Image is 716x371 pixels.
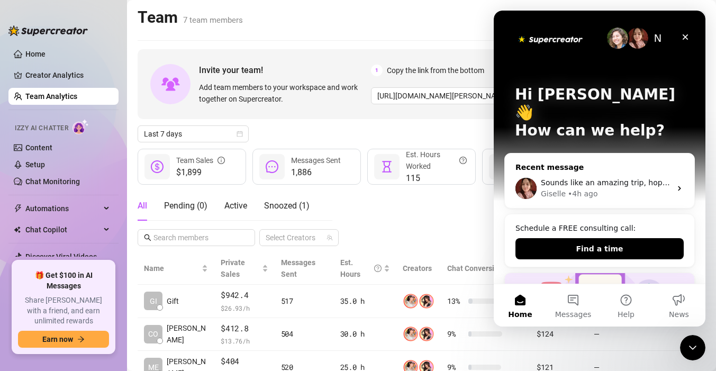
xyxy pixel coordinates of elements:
[374,257,382,280] span: question-circle
[224,201,247,211] span: Active
[72,119,89,134] img: AI Chatter
[144,263,200,274] span: Name
[14,300,38,307] span: Home
[74,178,104,189] div: • 4h ago
[22,228,190,249] button: Find a time
[144,234,151,241] span: search
[25,143,52,152] a: Content
[327,234,333,241] span: team
[403,294,418,309] img: 𝖍𝖔𝖑𝖑𝖞
[138,7,243,28] h2: Team
[447,295,464,307] span: 13 %
[25,177,80,186] a: Chat Monitoring
[281,258,315,278] span: Messages Sent
[176,155,225,166] div: Team Sales
[406,149,467,172] div: Est. Hours Worked
[77,336,85,343] span: arrow-right
[387,65,484,76] span: Copy the link from the bottom
[537,328,581,340] div: $124
[680,335,705,360] iframe: Intercom live chat
[176,166,225,179] span: $1,899
[106,274,159,316] button: Help
[419,327,434,341] img: Holly
[53,274,106,316] button: Messages
[281,328,328,340] div: 504
[15,123,68,133] span: Izzy AI Chatter
[14,204,22,213] span: thunderbolt
[221,289,268,302] span: $942.4
[175,300,195,307] span: News
[447,264,503,273] span: Chat Conversion
[124,300,141,307] span: Help
[237,131,243,137] span: calendar
[151,160,164,173] span: dollar-circle
[153,232,240,243] input: Search members
[221,303,268,313] span: $ 26.93 /h
[221,355,268,368] span: $404
[340,257,382,280] div: Est. Hours
[138,252,214,285] th: Name
[25,160,45,169] a: Setup
[14,226,21,233] img: Chat Copilot
[199,82,367,105] span: Add team members to your workspace and work together on Supercreator.
[22,212,190,223] div: Schedule a FREE consulting call:
[587,318,649,351] td: —
[406,172,467,185] span: 115
[8,25,88,36] img: logo-BBDzfeDw.svg
[264,201,310,211] span: Snoozed ( 1 )
[380,160,393,173] span: hourglass
[61,300,98,307] span: Messages
[447,328,464,340] span: 9 %
[164,200,207,212] div: Pending ( 0 )
[221,322,268,335] span: $412.8
[25,92,77,101] a: Team Analytics
[144,126,242,142] span: Last 7 days
[167,295,179,307] span: Gift
[25,221,101,238] span: Chat Copilot
[403,327,418,341] img: 𝖍𝖔𝖑𝖑𝖞
[291,166,341,179] span: 1,886
[419,294,434,309] img: Holly
[281,295,328,307] div: 517
[11,263,201,337] img: Izzy just got smarter and safer ✨
[167,322,208,346] span: [PERSON_NAME]
[159,274,212,316] button: News
[148,328,158,340] span: CO
[138,200,147,212] div: All
[221,336,268,346] span: $ 13.76 /h
[494,11,705,327] iframe: Intercom live chat
[221,258,245,278] span: Private Sales
[25,67,110,84] a: Creator Analytics
[25,200,101,217] span: Automations
[340,295,391,307] div: 35.0 h
[371,65,383,76] span: 1
[199,64,371,77] span: Invite your team!
[47,178,72,189] div: Giselle
[182,17,201,36] div: Close
[18,270,109,291] span: 🎁 Get $100 in AI Messages
[183,15,243,25] span: 7 team members
[150,295,157,307] span: GI
[291,156,341,165] span: Messages Sent
[340,328,391,340] div: 30.0 h
[42,335,73,343] span: Earn now
[459,149,467,172] span: question-circle
[25,252,97,261] a: Discover Viral Videos
[217,155,225,166] span: info-circle
[25,50,46,58] a: Home
[18,331,109,348] button: Earn nowarrow-right
[18,295,109,327] span: Share [PERSON_NAME] with a friend, and earn unlimited rewards
[396,252,441,285] th: Creators
[266,160,278,173] span: message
